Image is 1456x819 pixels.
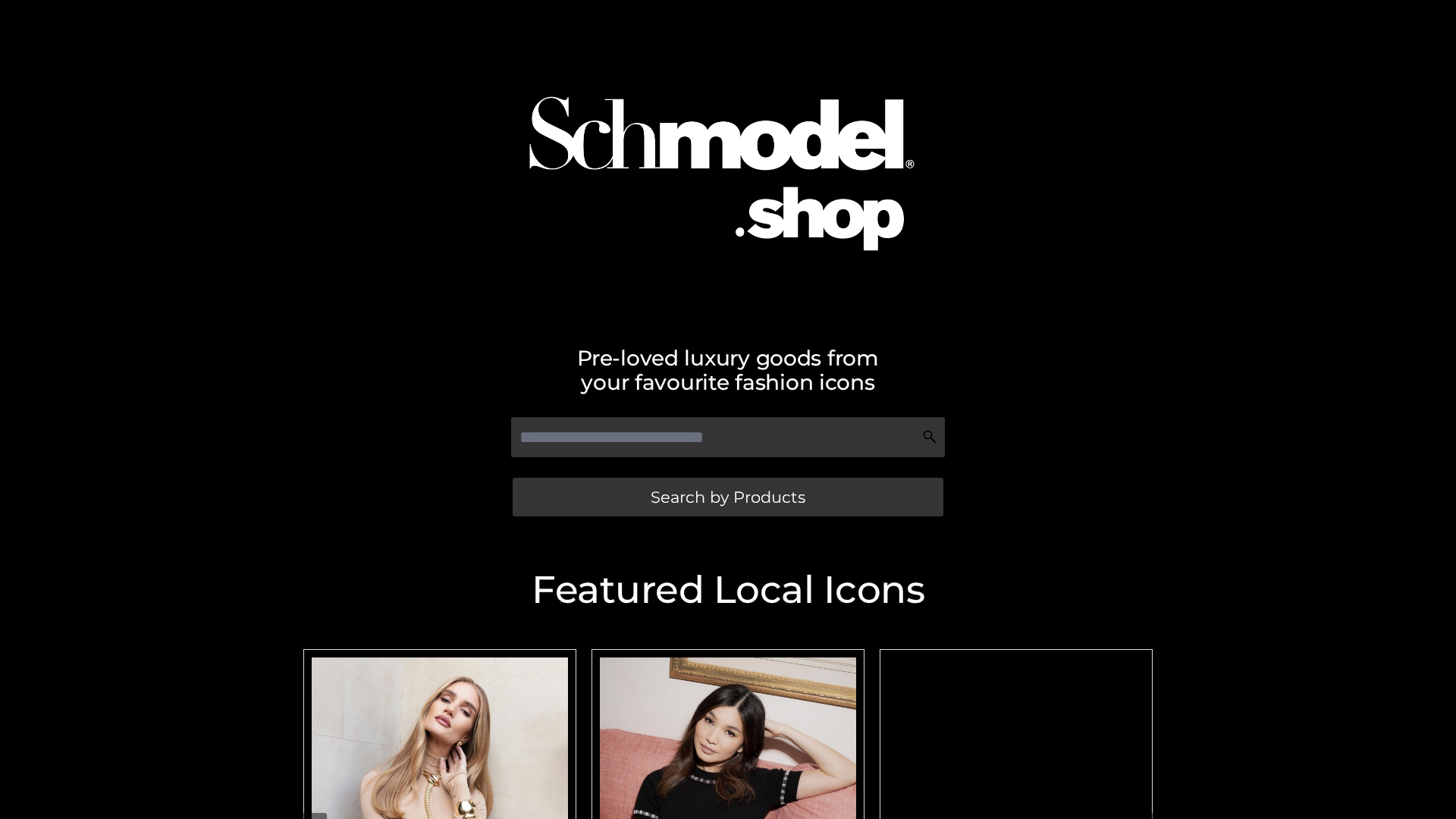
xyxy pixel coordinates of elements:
[513,478,943,516] a: Search by Products
[296,346,1160,394] h2: Pre-loved luxury goods from your favourite fashion icons
[651,489,805,505] span: Search by Products
[296,571,1160,609] h2: Featured Local Icons​
[922,429,937,444] img: Search Icon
